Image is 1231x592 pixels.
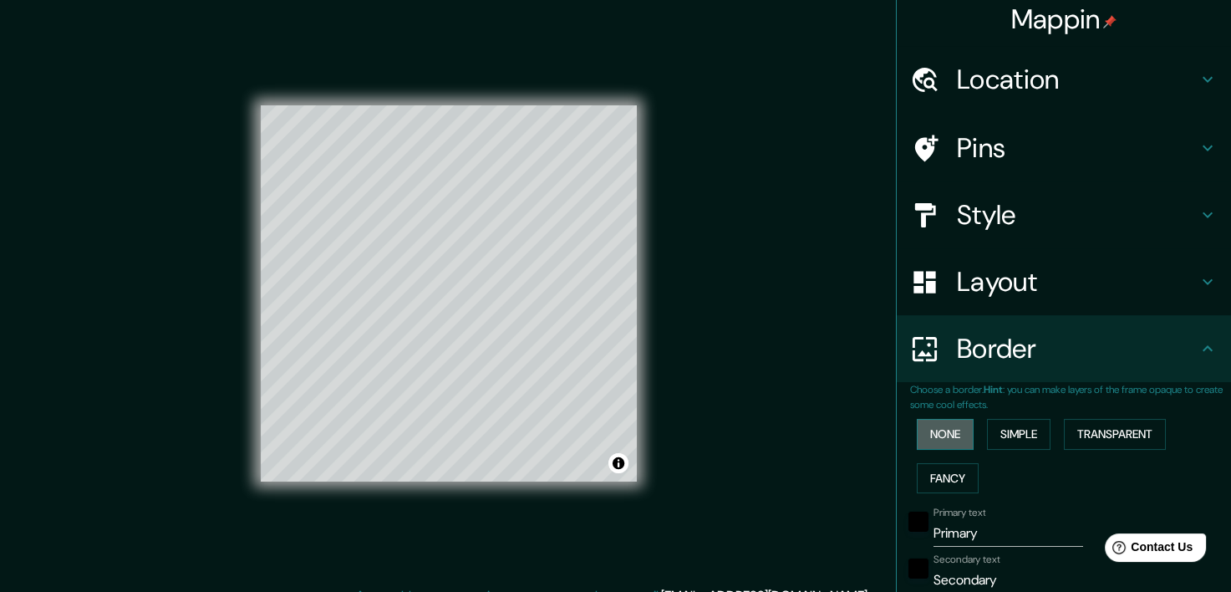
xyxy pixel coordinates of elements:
[957,63,1198,96] h4: Location
[897,315,1231,382] div: Border
[933,506,985,520] label: Primary text
[897,181,1231,248] div: Style
[1103,15,1117,28] img: pin-icon.png
[957,198,1198,232] h4: Style
[933,553,1000,567] label: Secondary text
[608,453,628,473] button: Toggle attribution
[908,559,928,579] button: black
[957,265,1198,299] h4: Layout
[908,512,928,532] button: black
[917,419,974,450] button: None
[987,419,1050,450] button: Simple
[917,463,979,494] button: Fancy
[897,115,1231,181] div: Pins
[1082,527,1213,574] iframe: Help widget launcher
[910,382,1231,412] p: Choose a border. : you can make layers of the frame opaque to create some cool effects.
[957,332,1198,365] h4: Border
[957,131,1198,165] h4: Pins
[984,383,1003,396] b: Hint
[1064,419,1166,450] button: Transparent
[897,46,1231,113] div: Location
[897,248,1231,315] div: Layout
[1011,3,1117,36] h4: Mappin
